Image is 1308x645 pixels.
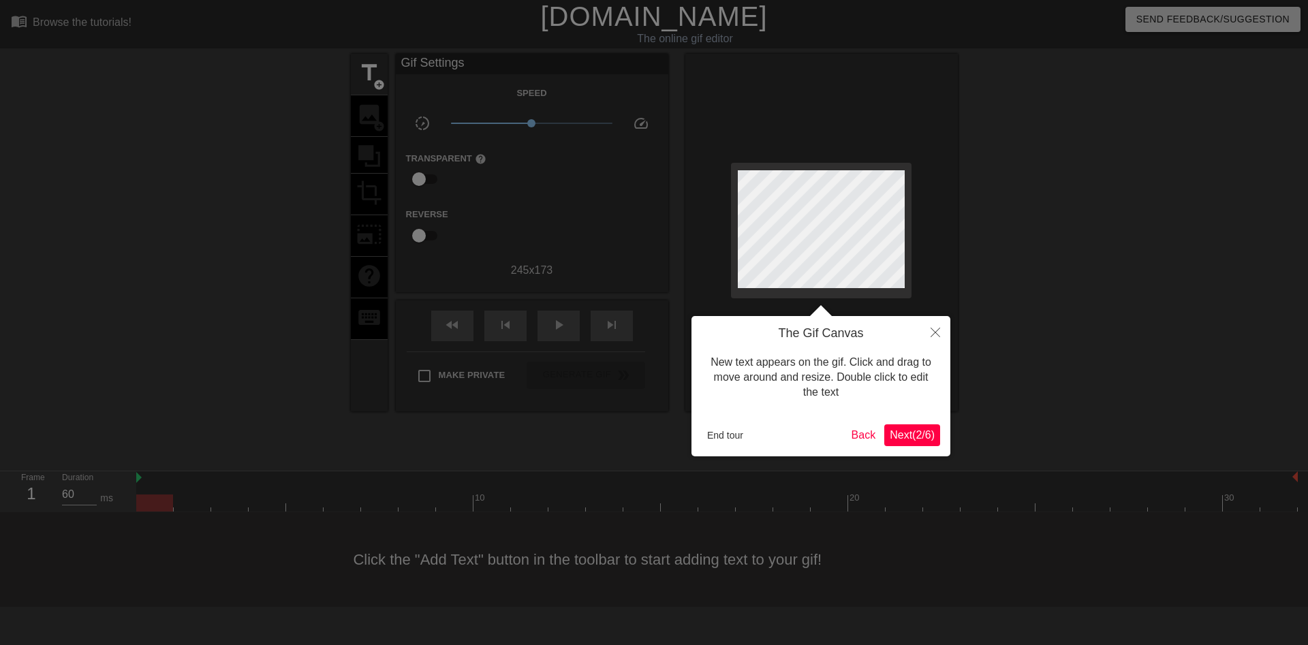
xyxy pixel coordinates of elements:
[702,341,940,414] div: New text appears on the gif. Click and drag to move around and resize. Double click to edit the text
[702,326,940,341] h4: The Gif Canvas
[846,424,882,446] button: Back
[702,425,749,445] button: End tour
[920,316,950,347] button: Close
[890,429,935,441] span: Next ( 2 / 6 )
[884,424,940,446] button: Next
